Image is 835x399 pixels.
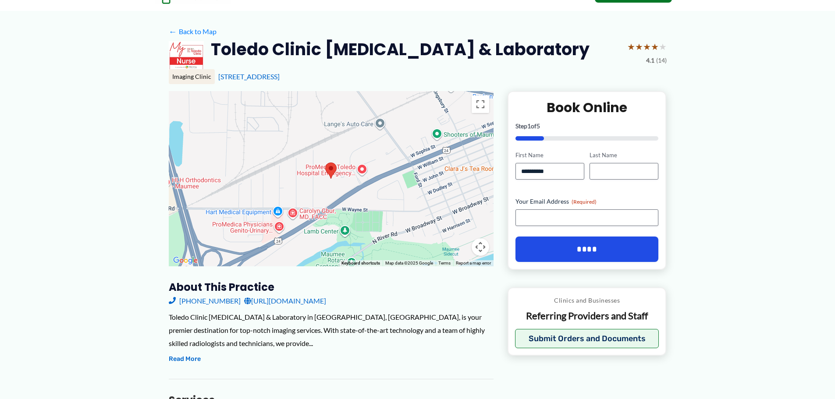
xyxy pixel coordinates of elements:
button: Keyboard shortcuts [341,260,380,266]
button: Read More [169,354,201,364]
a: [URL][DOMAIN_NAME] [244,294,326,307]
button: Map camera controls [472,238,489,256]
a: Terms (opens in new tab) [438,261,451,265]
span: (Required) [572,198,597,205]
h2: Book Online [515,99,659,116]
span: ★ [643,39,651,55]
span: 4.1 [646,55,654,66]
a: Open this area in Google Maps (opens a new window) [171,255,200,266]
label: First Name [515,151,584,159]
span: ← [169,27,177,35]
label: Last Name [590,151,658,159]
label: Your Email Address [515,197,659,206]
button: Submit Orders and Documents [515,329,659,348]
button: Toggle fullscreen view [472,95,489,113]
div: Toledo Clinic [MEDICAL_DATA] & Laboratory in [GEOGRAPHIC_DATA], [GEOGRAPHIC_DATA], is your premie... [169,311,494,350]
span: ★ [627,39,635,55]
p: Clinics and Businesses [515,295,659,306]
a: [STREET_ADDRESS] [218,72,280,81]
span: 1 [527,122,531,130]
p: Step of [515,123,659,129]
a: [PHONE_NUMBER] [169,294,241,307]
h2: Toledo Clinic [MEDICAL_DATA] & Laboratory [211,39,590,60]
span: Map data ©2025 Google [385,261,433,265]
span: ★ [659,39,667,55]
div: Imaging Clinic [169,69,215,84]
a: Report a map error [456,261,491,265]
p: Referring Providers and Staff [515,310,659,322]
span: ★ [651,39,659,55]
img: Google [171,255,200,266]
span: ★ [635,39,643,55]
h3: About this practice [169,280,494,294]
a: ←Back to Map [169,25,217,38]
span: 5 [537,122,540,130]
span: (14) [656,55,667,66]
